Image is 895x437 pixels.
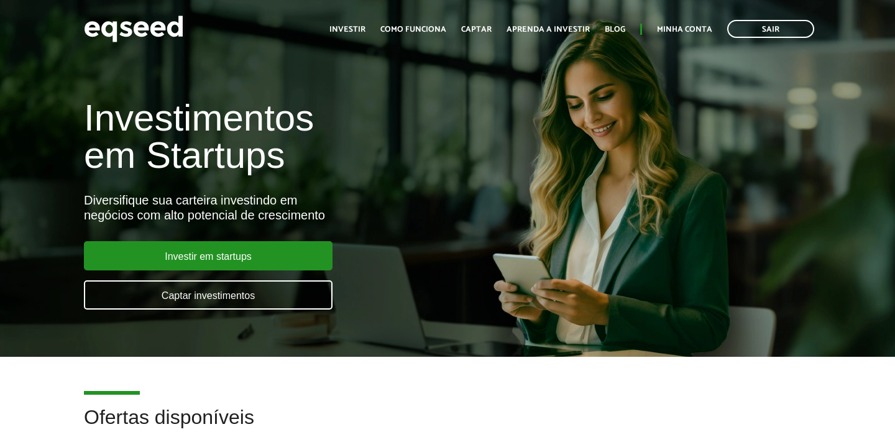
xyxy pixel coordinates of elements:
a: Investir [329,25,365,34]
a: Captar investimentos [84,280,333,310]
a: Aprenda a investir [507,25,590,34]
h1: Investimentos em Startups [84,99,513,174]
img: EqSeed [84,12,183,45]
a: Captar [461,25,492,34]
a: Como funciona [380,25,446,34]
a: Minha conta [657,25,712,34]
a: Investir em startups [84,241,333,270]
div: Diversifique sua carteira investindo em negócios com alto potencial de crescimento [84,193,513,223]
a: Blog [605,25,625,34]
a: Sair [727,20,814,38]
